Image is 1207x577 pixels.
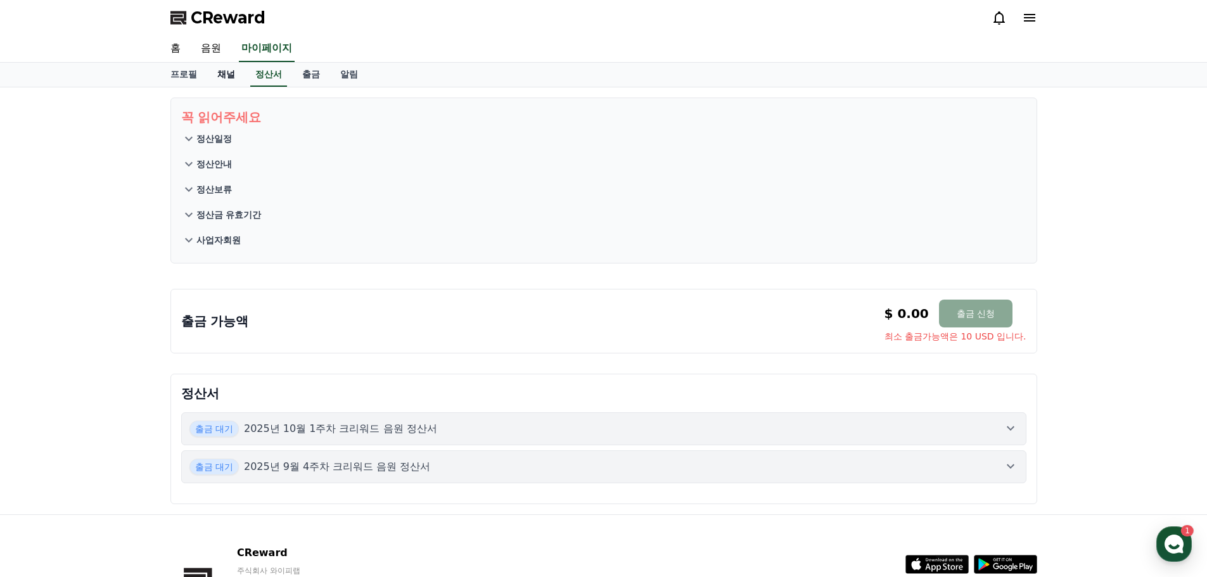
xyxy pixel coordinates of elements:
[181,126,1026,151] button: 정산일정
[207,63,245,87] a: 채널
[884,305,929,322] p: $ 0.00
[84,402,163,433] a: 1대화
[196,132,232,145] p: 정산일정
[191,8,265,28] span: CReward
[181,227,1026,253] button: 사업자회원
[330,63,368,87] a: 알림
[196,183,232,196] p: 정산보류
[191,35,231,62] a: 음원
[237,545,392,561] p: CReward
[181,108,1026,126] p: 꼭 읽어주세요
[292,63,330,87] a: 출금
[244,459,431,474] p: 2025년 9월 4주차 크리워드 음원 정산서
[239,35,295,62] a: 마이페이지
[250,63,287,87] a: 정산서
[181,202,1026,227] button: 정산금 유효기간
[181,151,1026,177] button: 정산안내
[196,158,232,170] p: 정산안내
[181,450,1026,483] button: 출금 대기 2025년 9월 4주차 크리워드 음원 정산서
[170,8,265,28] a: CReward
[189,459,239,475] span: 출금 대기
[40,421,48,431] span: 홈
[884,330,1026,343] span: 최소 출금가능액은 10 USD 입니다.
[939,300,1012,327] button: 출금 신청
[181,412,1026,445] button: 출금 대기 2025년 10월 1주차 크리워드 음원 정산서
[129,401,133,411] span: 1
[181,177,1026,202] button: 정산보류
[189,421,239,437] span: 출금 대기
[237,566,392,576] p: 주식회사 와이피랩
[181,312,249,330] p: 출금 가능액
[244,421,437,436] p: 2025년 10월 1주차 크리워드 음원 정산서
[4,402,84,433] a: 홈
[181,384,1026,402] p: 정산서
[196,208,262,221] p: 정산금 유효기간
[196,234,241,246] p: 사업자회원
[196,421,211,431] span: 설정
[160,35,191,62] a: 홈
[160,63,207,87] a: 프로필
[163,402,243,433] a: 설정
[116,421,131,431] span: 대화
